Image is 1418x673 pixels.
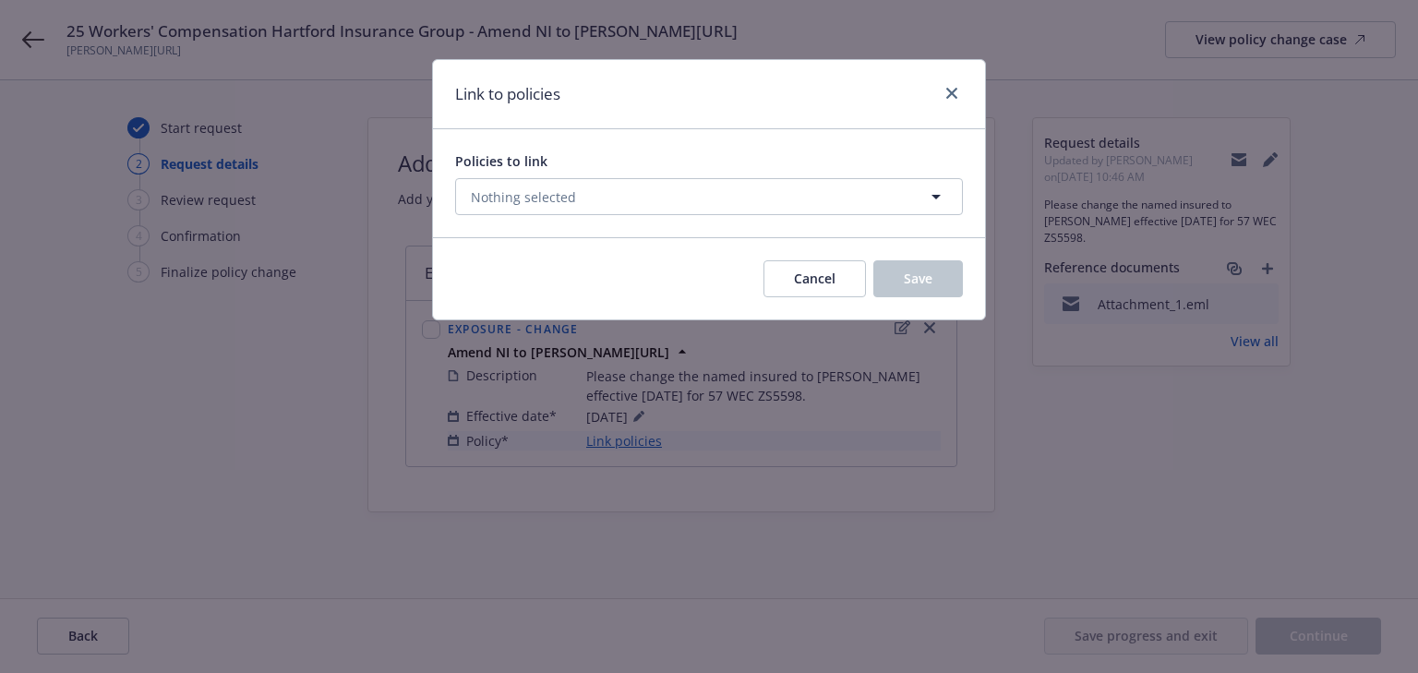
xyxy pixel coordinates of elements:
[873,260,963,297] button: Save
[904,270,932,287] span: Save
[763,260,866,297] button: Cancel
[471,187,576,207] span: Nothing selected
[455,178,963,215] button: Nothing selected
[794,270,835,287] span: Cancel
[455,152,547,170] span: Policies to link
[455,82,560,106] h1: Link to policies
[941,82,963,104] a: close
